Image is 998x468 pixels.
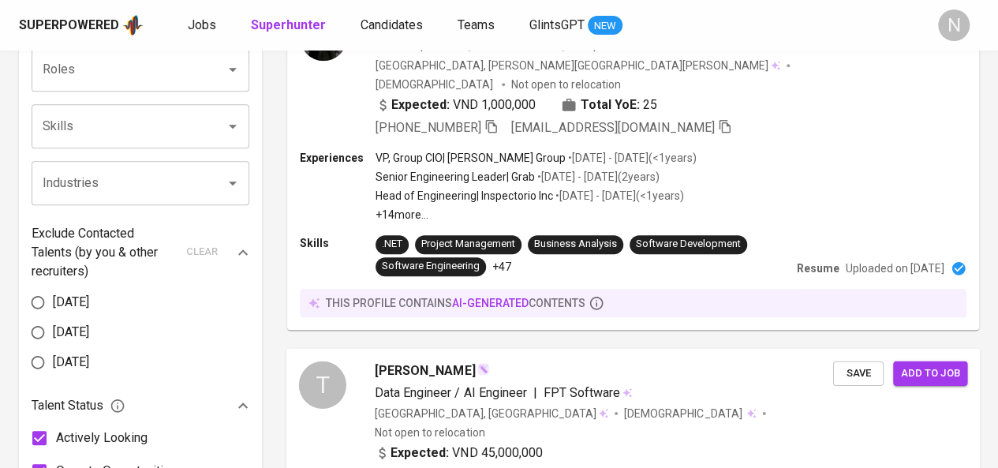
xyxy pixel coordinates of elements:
[53,353,89,372] span: [DATE]
[901,364,959,382] span: Add to job
[188,16,219,36] a: Jobs
[251,17,326,32] b: Superhunter
[376,120,481,135] span: [PHONE_NUMBER]
[188,17,216,32] span: Jobs
[375,384,527,399] span: Data Engineer / AI Engineer
[32,224,177,281] p: Exclude Contacted Talents (by you & other recruiters)
[468,37,600,52] span: [PERSON_NAME] Group
[375,424,484,440] p: Not open to relocation
[56,429,148,447] span: Actively Looking
[391,444,449,462] b: Expected:
[492,259,511,275] p: +47
[533,383,537,402] span: |
[566,150,697,166] p: • [DATE] - [DATE] ( <1 years )
[477,363,489,376] img: magic_wand.svg
[326,295,585,311] p: this profile contains contents
[32,224,249,281] div: Exclude Contacted Talents (by you & other recruiters)clear
[624,405,744,421] span: [DEMOGRAPHIC_DATA]
[19,13,144,37] a: Superpoweredapp logo
[797,260,839,276] p: Resume
[636,237,741,252] div: Software Development
[588,18,622,34] span: NEW
[553,188,684,204] p: • [DATE] - [DATE] ( <1 years )
[299,361,346,408] div: T
[421,237,515,252] div: Project Management
[222,115,244,137] button: Open
[376,169,535,185] p: Senior Engineering Leader | Grab
[53,323,89,342] span: [DATE]
[251,16,329,36] a: Superhunter
[300,150,376,166] p: Experiences
[382,259,480,274] div: Software Engineering
[846,260,944,276] p: Uploaded on [DATE]
[376,150,566,166] p: VP, Group CIO | [PERSON_NAME] Group
[833,361,884,385] button: Save
[19,17,119,35] div: Superpowered
[643,95,657,114] span: 25
[376,37,451,52] span: VP, Group CIO
[375,444,543,462] div: VND 45,000,000
[222,172,244,194] button: Open
[375,361,475,380] span: [PERSON_NAME]
[458,16,498,36] a: Teams
[529,17,585,32] span: GlintsGPT
[53,293,89,312] span: [DATE]
[452,297,529,309] span: AI-generated
[581,95,640,114] b: Total YoE:
[300,235,376,251] p: Skills
[544,384,620,399] span: FPT Software
[222,58,244,80] button: Open
[361,16,426,36] a: Candidates
[458,17,495,32] span: Teams
[893,361,967,385] button: Add to job
[841,364,876,382] span: Save
[511,120,715,135] span: [EMAIL_ADDRESS][DOMAIN_NAME]
[938,9,970,41] div: N
[376,207,697,223] p: +14 more ...
[361,17,423,32] span: Candidates
[376,188,553,204] p: Head of Engineering | Inspectorio Inc
[287,1,979,330] a: LE [PERSON_NAME]VP, Group CIO|[PERSON_NAME] Group[GEOGRAPHIC_DATA], [PERSON_NAME][GEOGRAPHIC_DATA...
[375,405,608,421] div: [GEOGRAPHIC_DATA], [GEOGRAPHIC_DATA]
[32,396,125,415] span: Talent Status
[122,13,144,37] img: app logo
[511,77,621,92] p: Not open to relocation
[529,16,622,36] a: GlintsGPT NEW
[376,77,495,92] span: [DEMOGRAPHIC_DATA]
[376,58,780,73] div: [GEOGRAPHIC_DATA], [PERSON_NAME][GEOGRAPHIC_DATA][PERSON_NAME]
[534,237,617,252] div: Business Analysis
[376,95,536,114] div: VND 1,000,000
[391,95,450,114] b: Expected:
[382,237,402,252] div: .NET
[535,169,660,185] p: • [DATE] - [DATE] ( 2 years )
[32,390,249,421] div: Talent Status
